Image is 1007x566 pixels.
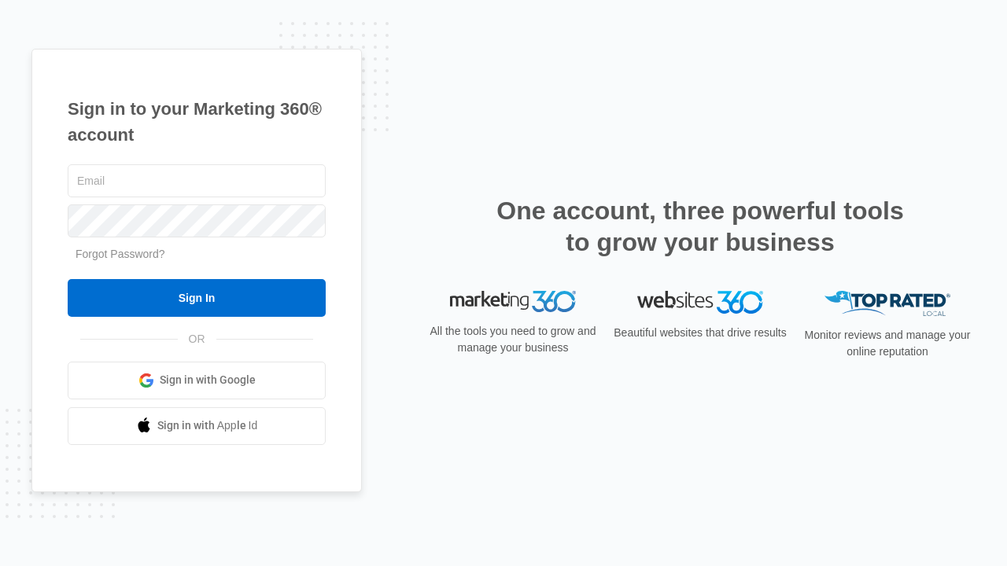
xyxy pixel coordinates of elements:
[824,291,950,317] img: Top Rated Local
[450,291,576,313] img: Marketing 360
[799,327,976,360] p: Monitor reviews and manage your online reputation
[637,291,763,314] img: Websites 360
[492,195,909,258] h2: One account, three powerful tools to grow your business
[160,372,256,388] span: Sign in with Google
[178,331,216,347] span: OR
[68,407,326,445] a: Sign in with Apple Id
[612,325,788,341] p: Beautiful websites that drive results
[68,279,326,317] input: Sign In
[157,417,258,434] span: Sign in with Apple Id
[425,323,601,356] p: All the tools you need to grow and manage your business
[76,248,165,260] a: Forgot Password?
[68,362,326,399] a: Sign in with Google
[68,96,326,148] h1: Sign in to your Marketing 360® account
[68,164,326,197] input: Email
